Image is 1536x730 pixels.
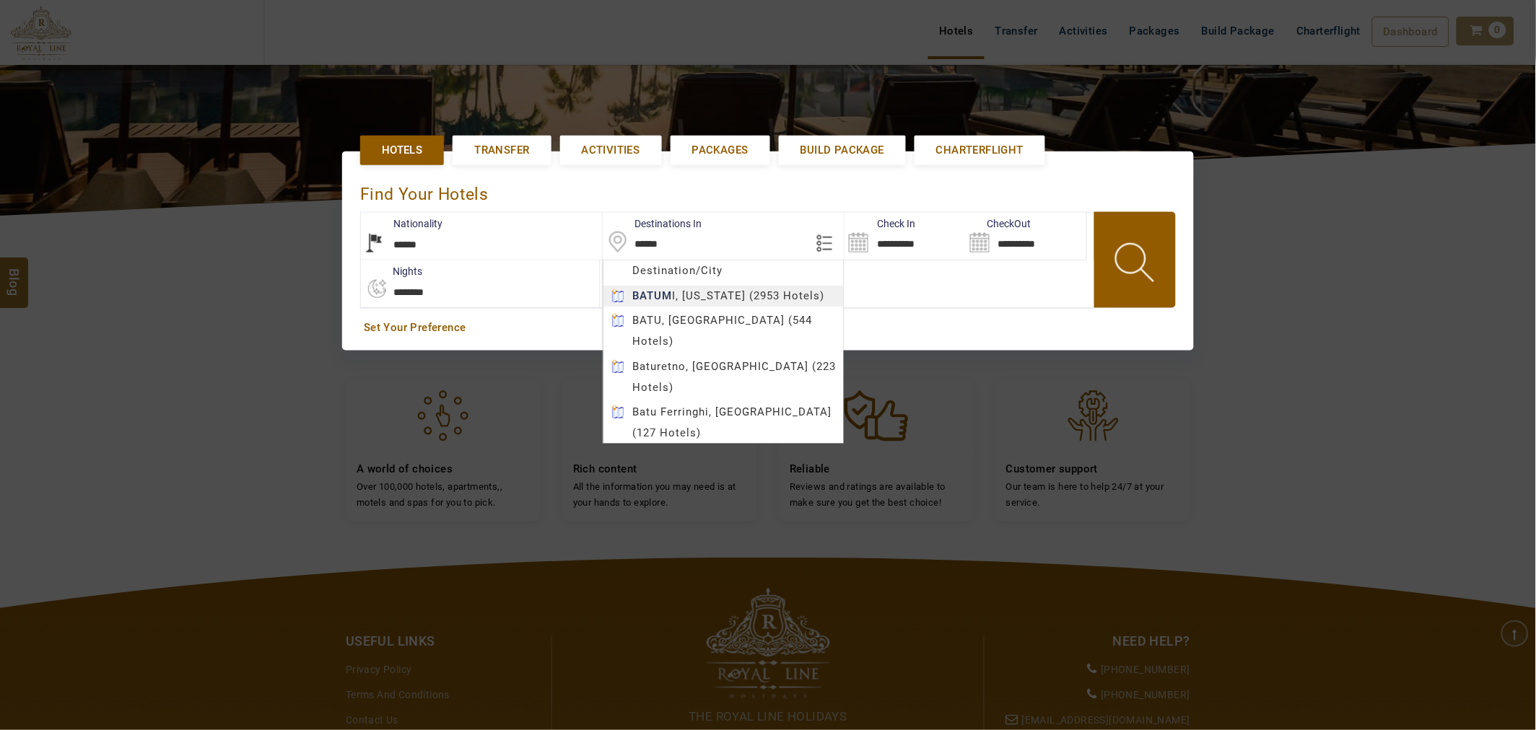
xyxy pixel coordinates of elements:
span: Packages [692,143,749,158]
input: Search [845,213,965,260]
span: Build Package [800,143,884,158]
a: Build Package [779,136,906,165]
div: I, [US_STATE] (2953 Hotels) [603,286,843,307]
a: Hotels [360,136,444,165]
span: Hotels [382,143,422,158]
a: Packages [671,136,770,165]
label: Rooms [600,264,664,278]
a: Set Your Preference [364,320,1172,335]
label: nights [360,264,422,278]
input: Search [966,213,1086,260]
div: Find Your Hotels [360,170,1176,212]
label: Destinations In [603,216,702,231]
label: Check In [845,216,915,231]
div: Batu Ferringhi, [GEOGRAPHIC_DATA] (127 Hotels) [603,402,843,444]
span: Activities [582,143,640,158]
span: Charterflight [936,143,1024,158]
div: Baturetno, [GEOGRAPHIC_DATA] (223 Hotels) [603,356,843,398]
label: Nationality [361,216,442,231]
div: BATU, [GEOGRAPHIC_DATA] (544 Hotels) [603,310,843,352]
iframe: chat widget [1446,640,1536,708]
div: Destination/City [603,260,843,281]
a: Transfer [453,136,551,165]
b: BATUM [632,289,672,302]
a: Charterflight [915,136,1045,165]
label: CheckOut [966,216,1031,231]
span: Transfer [474,143,529,158]
a: Activities [560,136,662,165]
